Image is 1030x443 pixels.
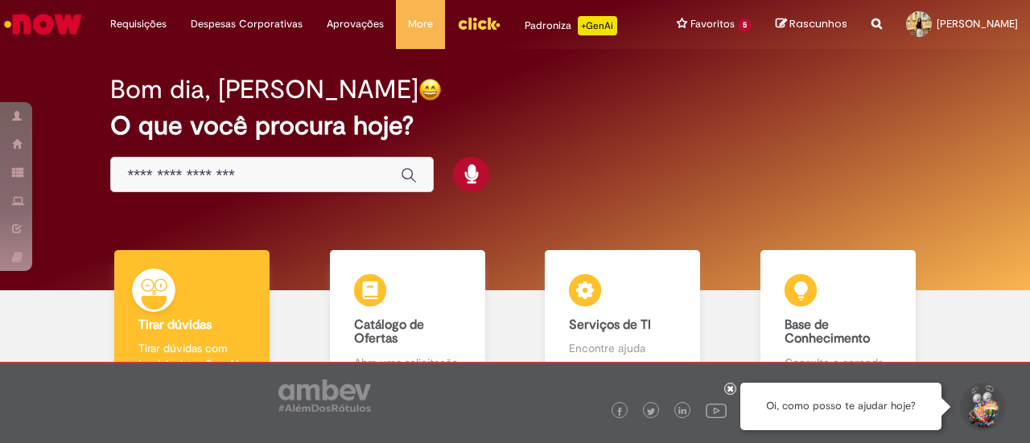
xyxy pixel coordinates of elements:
div: Oi, como posso te ajudar hoje? [740,383,941,430]
img: click_logo_yellow_360x200.png [457,11,501,35]
button: Iniciar Conversa de Suporte [958,383,1006,431]
img: happy-face.png [418,78,442,101]
span: Rascunhos [789,16,847,31]
img: ServiceNow [2,8,84,40]
b: Base de Conhecimento [785,317,870,347]
p: Tirar dúvidas com Lupi Assist e Gen Ai [138,340,245,372]
a: Tirar dúvidas Tirar dúvidas com Lupi Assist e Gen Ai [84,250,300,389]
img: logo_footer_twitter.png [647,408,655,416]
img: logo_footer_linkedin.png [678,407,686,416]
b: Serviços de TI [569,317,651,333]
p: Abra uma solicitação [354,355,461,371]
h2: Bom dia, [PERSON_NAME] [110,76,418,104]
span: Favoritos [690,16,735,32]
p: Encontre ajuda [569,340,676,356]
span: Aprovações [327,16,384,32]
b: Tirar dúvidas [138,317,212,333]
div: Padroniza [525,16,617,35]
a: Serviços de TI Encontre ajuda [515,250,731,389]
p: +GenAi [578,16,617,35]
span: More [408,16,433,32]
a: Rascunhos [776,17,847,32]
img: logo_footer_facebook.png [616,408,624,416]
span: Requisições [110,16,167,32]
span: [PERSON_NAME] [937,17,1018,31]
a: Catálogo de Ofertas Abra uma solicitação [300,250,516,389]
span: 5 [738,18,752,32]
img: logo_footer_youtube.png [706,400,727,420]
h2: O que você procura hoje? [110,112,919,140]
a: Base de Conhecimento Consulte e aprenda [731,250,946,389]
span: Despesas Corporativas [191,16,303,32]
img: logo_footer_ambev_rotulo_gray.png [278,379,371,412]
b: Catálogo de Ofertas [354,317,424,347]
p: Consulte e aprenda [785,355,892,371]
